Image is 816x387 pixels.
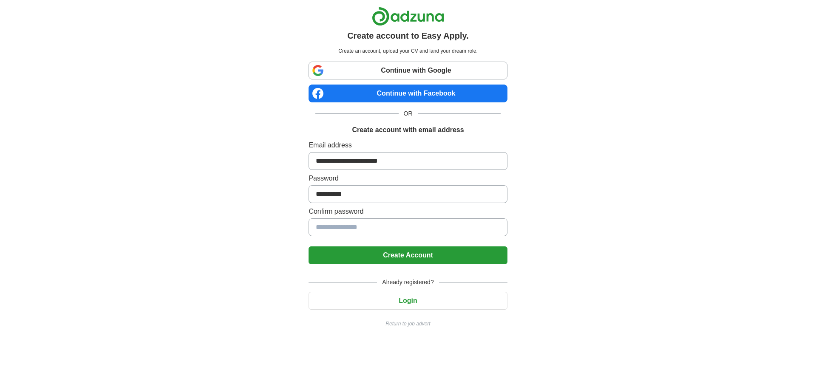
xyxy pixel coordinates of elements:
[309,62,507,79] a: Continue with Google
[377,278,439,287] span: Already registered?
[310,47,505,55] p: Create an account, upload your CV and land your dream role.
[309,173,507,184] label: Password
[309,140,507,150] label: Email address
[309,292,507,310] button: Login
[352,125,464,135] h1: Create account with email address
[399,109,418,118] span: OR
[347,29,469,42] h1: Create account to Easy Apply.
[309,246,507,264] button: Create Account
[372,7,444,26] img: Adzuna logo
[309,85,507,102] a: Continue with Facebook
[309,320,507,328] a: Return to job advert
[309,297,507,304] a: Login
[309,206,507,217] label: Confirm password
